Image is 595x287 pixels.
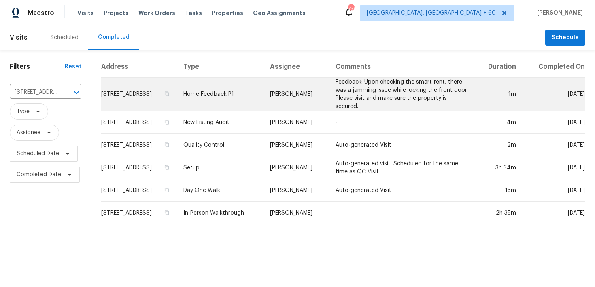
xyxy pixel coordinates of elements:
td: [PERSON_NAME] [263,134,329,156]
td: [STREET_ADDRESS] [101,111,177,134]
div: 752 [348,5,354,13]
td: Auto-generated visit. Scheduled for the same time as QC Visit. [329,156,474,179]
td: Setup [177,156,263,179]
td: [STREET_ADDRESS] [101,156,177,179]
span: Assignee [17,129,40,137]
td: [PERSON_NAME] [263,202,329,224]
button: Copy Address [163,141,170,148]
input: Search for an address... [10,86,59,99]
td: [STREET_ADDRESS] [101,78,177,111]
span: Maestro [28,9,54,17]
span: Tasks [185,10,202,16]
button: Copy Address [163,209,170,216]
td: [DATE] [523,179,585,202]
div: Scheduled [50,34,79,42]
th: Address [101,56,177,78]
th: Assignee [263,56,329,78]
th: Duration [474,56,523,78]
button: Copy Address [163,186,170,194]
td: 3h 34m [474,156,523,179]
td: [DATE] [523,134,585,156]
td: - [329,111,474,134]
span: Type [17,108,30,116]
button: Schedule [545,30,585,46]
td: Home Feedback P1 [177,78,263,111]
td: 2h 35m [474,202,523,224]
td: Auto-generated Visit [329,179,474,202]
span: Work Orders [138,9,175,17]
td: Quality Control [177,134,263,156]
span: Scheduled Date [17,150,59,158]
td: Day One Walk [177,179,263,202]
td: 4m [474,111,523,134]
span: Schedule [552,33,579,43]
h1: Filters [10,63,65,71]
div: Completed [98,33,130,41]
td: [PERSON_NAME] [263,111,329,134]
td: [PERSON_NAME] [263,179,329,202]
span: Properties [212,9,243,17]
td: [DATE] [523,111,585,134]
td: In-Person Walkthrough [177,202,263,224]
td: [DATE] [523,156,585,179]
span: Geo Assignments [253,9,306,17]
td: 2m [474,134,523,156]
td: [PERSON_NAME] [263,78,329,111]
th: Comments [329,56,474,78]
button: Open [71,87,82,98]
span: Projects [104,9,129,17]
td: [STREET_ADDRESS] [101,179,177,202]
button: Copy Address [163,90,170,97]
button: Copy Address [163,164,170,171]
td: [DATE] [523,78,585,111]
span: Visits [10,29,28,46]
span: Completed Date [17,171,61,179]
td: [STREET_ADDRESS] [101,134,177,156]
button: Copy Address [163,118,170,126]
span: Visits [77,9,94,17]
td: Auto-generated Visit [329,134,474,156]
td: - [329,202,474,224]
td: [PERSON_NAME] [263,156,329,179]
td: [STREET_ADDRESS] [101,202,177,224]
td: Feedback: Upon checking the smart-rent, there was a jamming issue while locking the front door. P... [329,78,474,111]
th: Completed On [523,56,585,78]
div: Reset [65,63,81,71]
td: New Listing Audit [177,111,263,134]
td: 15m [474,179,523,202]
td: [DATE] [523,202,585,224]
span: [PERSON_NAME] [534,9,583,17]
span: [GEOGRAPHIC_DATA], [GEOGRAPHIC_DATA] + 60 [367,9,496,17]
th: Type [177,56,263,78]
td: 1m [474,78,523,111]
